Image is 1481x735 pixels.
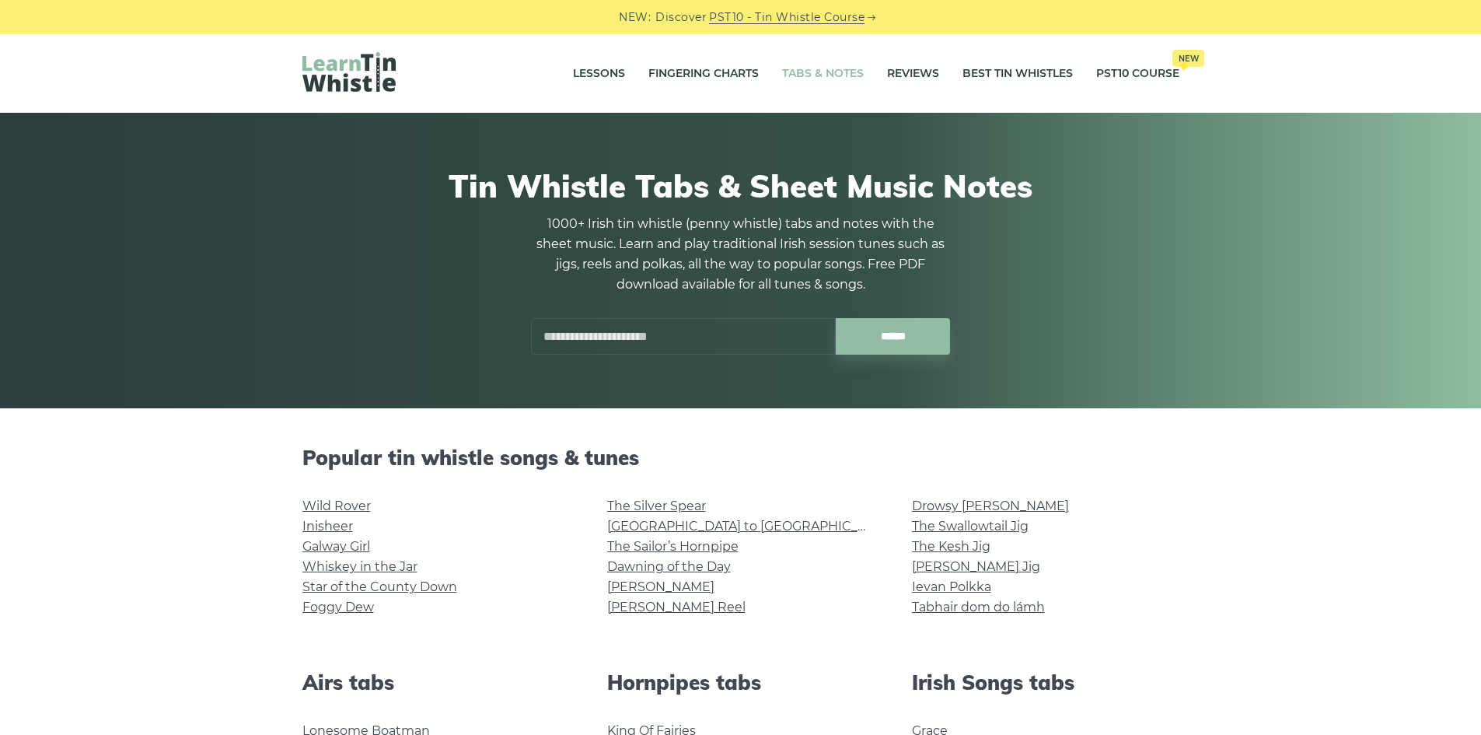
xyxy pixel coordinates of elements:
a: Galway Girl [302,539,370,554]
a: Drowsy [PERSON_NAME] [912,499,1069,513]
a: Fingering Charts [648,54,759,93]
span: New [1172,50,1204,67]
a: PST10 CourseNew [1096,54,1179,93]
a: The Swallowtail Jig [912,519,1029,534]
a: The Kesh Jig [912,539,990,554]
a: [PERSON_NAME] Reel [607,600,746,614]
h1: Tin Whistle Tabs & Sheet Music Notes [302,167,1179,205]
a: Best Tin Whistles [962,54,1073,93]
a: [PERSON_NAME] Jig [912,559,1040,574]
p: 1000+ Irish tin whistle (penny whistle) tabs and notes with the sheet music. Learn and play tradi... [531,214,951,295]
a: Inisheer [302,519,353,534]
a: Whiskey in the Jar [302,559,417,574]
img: LearnTinWhistle.com [302,52,396,92]
a: Reviews [887,54,939,93]
a: [GEOGRAPHIC_DATA] to [GEOGRAPHIC_DATA] [607,519,894,534]
h2: Hornpipes tabs [607,670,875,695]
a: [PERSON_NAME] [607,579,714,594]
a: Lessons [573,54,625,93]
h2: Popular tin whistle songs & tunes [302,446,1179,470]
a: The Silver Spear [607,499,706,513]
a: Tabhair dom do lámh [912,600,1045,614]
a: Tabs & Notes [782,54,864,93]
a: Foggy Dew [302,600,374,614]
a: The Sailor’s Hornpipe [607,539,739,554]
h2: Irish Songs tabs [912,670,1179,695]
a: Star of the County Down [302,579,457,594]
a: Ievan Polkka [912,579,991,594]
a: Wild Rover [302,499,371,513]
a: Dawning of the Day [607,559,731,574]
h2: Airs tabs [302,670,570,695]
